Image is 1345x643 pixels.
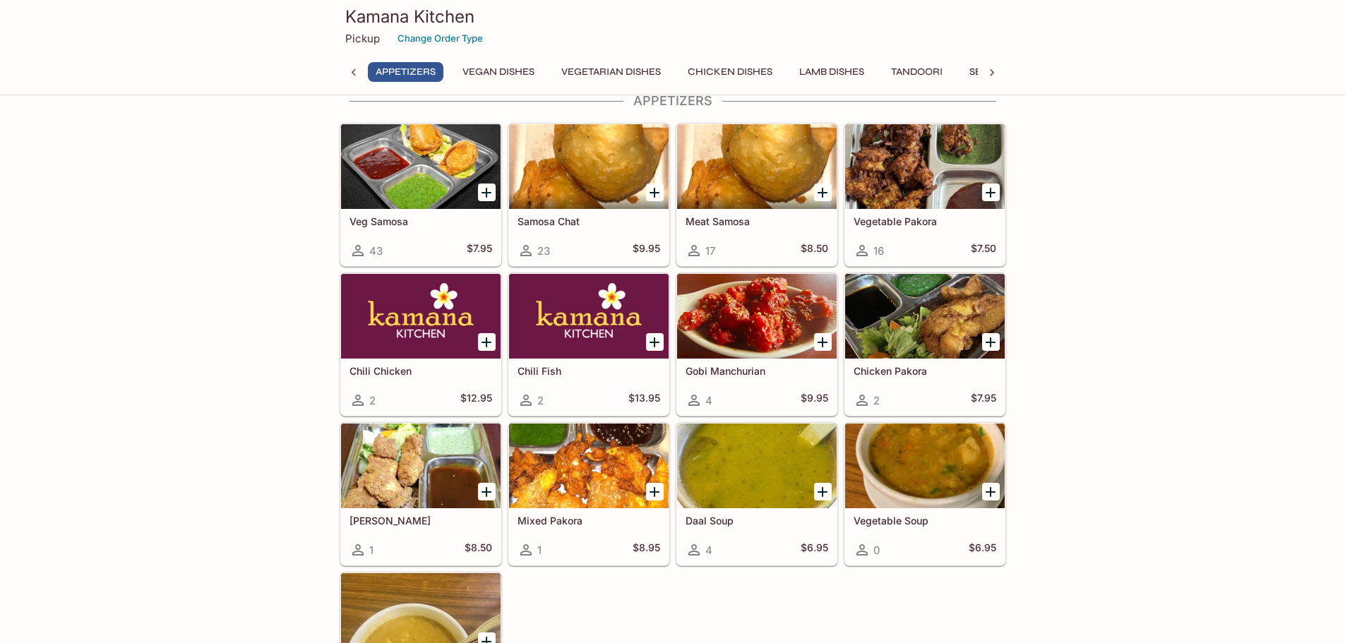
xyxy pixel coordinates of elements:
span: 17 [705,244,715,258]
button: Add Mixed Pakora [646,483,664,500]
a: Chili Fish2$13.95 [508,273,669,416]
button: Chicken Dishes [680,62,780,82]
span: 43 [369,244,383,258]
a: Vegetable Pakora16$7.50 [844,124,1005,266]
h5: Mixed Pakora [518,515,660,527]
button: Add Chili Chicken [478,333,496,351]
h5: [PERSON_NAME] [349,515,492,527]
button: Add Gobi Manchurian [814,333,832,351]
button: Add Daal Soup [814,483,832,500]
h5: Vegetable Soup [854,515,996,527]
button: Change Order Type [391,28,489,49]
div: Samosa Chat [509,124,669,209]
h5: Chili Fish [518,365,660,377]
button: Vegetarian Dishes [554,62,669,82]
a: Chili Chicken2$12.95 [340,273,501,416]
div: Vegetable Pakora [845,124,1005,209]
button: Add Vegetable Pakora [982,184,1000,201]
a: Mixed Pakora1$8.95 [508,423,669,565]
span: 2 [537,394,544,407]
h5: $12.95 [460,392,492,409]
button: Appetizers [368,62,443,82]
button: Add Chili Fish [646,333,664,351]
a: Chicken Pakora2$7.95 [844,273,1005,416]
div: Chili Chicken [341,274,501,359]
h4: Appetizers [340,93,1006,109]
span: 16 [873,244,884,258]
a: Veg Samosa43$7.95 [340,124,501,266]
h5: $13.95 [628,392,660,409]
h5: $6.95 [969,541,996,558]
h5: $7.95 [971,392,996,409]
h5: $7.95 [467,242,492,259]
h5: Daal Soup [686,515,828,527]
button: Add Paneer Pakora [478,483,496,500]
span: 0 [873,543,880,557]
div: Vegetable Soup [845,423,1005,508]
h5: Vegetable Pakora [854,215,996,227]
a: [PERSON_NAME]1$8.50 [340,423,501,565]
a: Gobi Manchurian4$9.95 [676,273,837,416]
span: 4 [705,543,712,557]
h3: Kamana Kitchen [345,6,1000,28]
h5: Chili Chicken [349,365,492,377]
button: Add Samosa Chat [646,184,664,201]
div: Paneer Pakora [341,423,501,508]
div: Gobi Manchurian [677,274,837,359]
span: 23 [537,244,550,258]
h5: $8.50 [801,242,828,259]
a: Meat Samosa17$8.50 [676,124,837,266]
button: Add Vegetable Soup [982,483,1000,500]
div: Veg Samosa [341,124,501,209]
a: Vegetable Soup0$6.95 [844,423,1005,565]
span: 2 [873,394,880,407]
h5: Gobi Manchurian [686,365,828,377]
a: Samosa Chat23$9.95 [508,124,669,266]
button: Add Meat Samosa [814,184,832,201]
span: 1 [369,543,373,557]
div: Meat Samosa [677,124,837,209]
div: Mixed Pakora [509,423,669,508]
h5: Samosa Chat [518,215,660,227]
p: Pickup [345,32,380,45]
div: Daal Soup [677,423,837,508]
button: Lamb Dishes [791,62,872,82]
h5: $9.95 [633,242,660,259]
button: Add Chicken Pakora [982,333,1000,351]
a: Daal Soup4$6.95 [676,423,837,565]
h5: Chicken Pakora [854,365,996,377]
div: Chicken Pakora [845,274,1005,359]
h5: $6.95 [801,541,828,558]
h5: $9.95 [801,392,828,409]
h5: $8.50 [465,541,492,558]
div: Chili Fish [509,274,669,359]
h5: Veg Samosa [349,215,492,227]
h5: $7.50 [971,242,996,259]
button: Vegan Dishes [455,62,542,82]
button: Add Veg Samosa [478,184,496,201]
button: Tandoori [883,62,950,82]
h5: Meat Samosa [686,215,828,227]
button: Seafood Dishes [962,62,1062,82]
span: 4 [705,394,712,407]
h5: $8.95 [633,541,660,558]
span: 1 [537,543,542,557]
span: 2 [369,394,376,407]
